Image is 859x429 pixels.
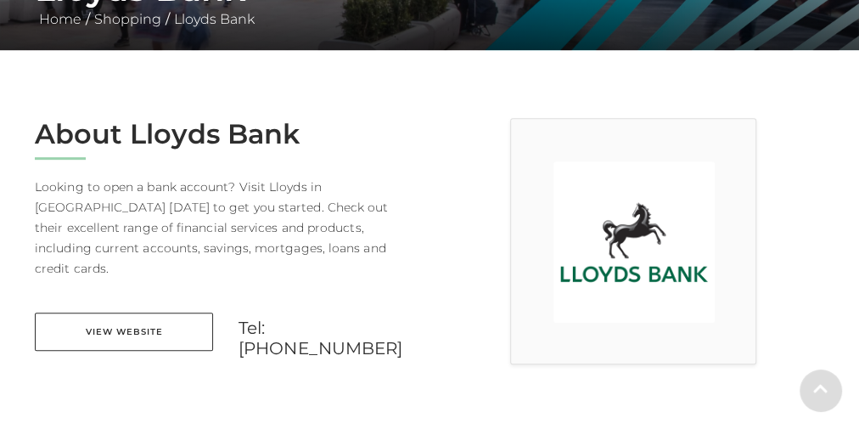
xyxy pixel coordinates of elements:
[35,11,86,27] a: Home
[35,118,417,150] h2: About Lloyds Bank
[35,313,213,351] a: View Website
[170,11,259,27] a: Lloyds Bank
[90,11,166,27] a: Shopping
[239,318,417,358] a: Tel: [PHONE_NUMBER]
[35,179,388,276] span: Looking to open a bank account? Visit Lloyds in [GEOGRAPHIC_DATA] [DATE] to get you started. Chec...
